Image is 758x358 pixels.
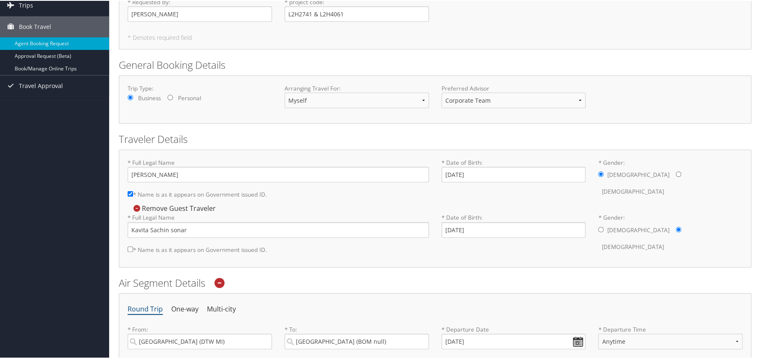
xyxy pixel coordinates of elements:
input: * Full Legal Name [128,166,429,182]
span: Book Travel [19,16,51,36]
h2: Air Segment Details [119,275,751,289]
input: City or Airport Code [128,333,272,348]
label: * To: [285,324,429,348]
label: * Name is as it appears on Government issued ID. [128,241,267,257]
label: Preferred Advisor [442,83,586,92]
label: [DEMOGRAPHIC_DATA] [601,183,664,199]
input: * Gender:[DEMOGRAPHIC_DATA][DEMOGRAPHIC_DATA] [676,171,681,176]
li: Round Trip [128,301,163,316]
input: * Gender:[DEMOGRAPHIC_DATA][DEMOGRAPHIC_DATA] [676,226,681,231]
li: One-way [171,301,199,316]
label: * Date of Birth: [442,213,586,236]
label: * Gender: [598,213,742,254]
div: Remove Guest Traveler [128,203,220,212]
label: [DEMOGRAPHIC_DATA] [601,238,664,254]
label: * Name is as it appears on Government issued ID. [128,186,267,201]
label: * Full Legal Name [128,158,429,182]
label: * Departure Date [442,324,586,333]
input: * Name is as it appears on Government issued ID. [128,190,133,196]
label: * From: [128,324,272,348]
input: * Date of Birth: [442,166,586,182]
label: * Gender: [598,158,742,199]
input: * Requested By: [128,5,272,21]
label: Arranging Travel For: [285,83,429,92]
input: * Gender:[DEMOGRAPHIC_DATA][DEMOGRAPHIC_DATA] [598,226,604,231]
span: Travel Approval [19,75,63,96]
input: * Name is as it appears on Government issued ID. [128,246,133,251]
label: Business [138,93,161,101]
label: [DEMOGRAPHIC_DATA] [607,166,669,182]
input: City or Airport Code [285,333,429,348]
label: * Date of Birth: [442,158,586,182]
input: * project code: [285,5,429,21]
label: * Departure Time [598,324,742,355]
input: * Date of Birth: [442,221,586,237]
select: * Departure Time [598,333,742,348]
input: * Full Legal Name [128,221,429,237]
label: [DEMOGRAPHIC_DATA] [607,221,669,237]
label: * Full Legal Name [128,213,429,236]
h5: * Denotes required field [128,34,742,40]
input: * Gender:[DEMOGRAPHIC_DATA][DEMOGRAPHIC_DATA] [598,171,604,176]
label: Personal [178,93,201,101]
label: Trip Type: [128,83,272,92]
h2: Traveler Details [119,131,751,145]
li: Multi-city [207,301,236,316]
input: MM/DD/YYYY [442,333,586,348]
h2: General Booking Details [119,57,751,71]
